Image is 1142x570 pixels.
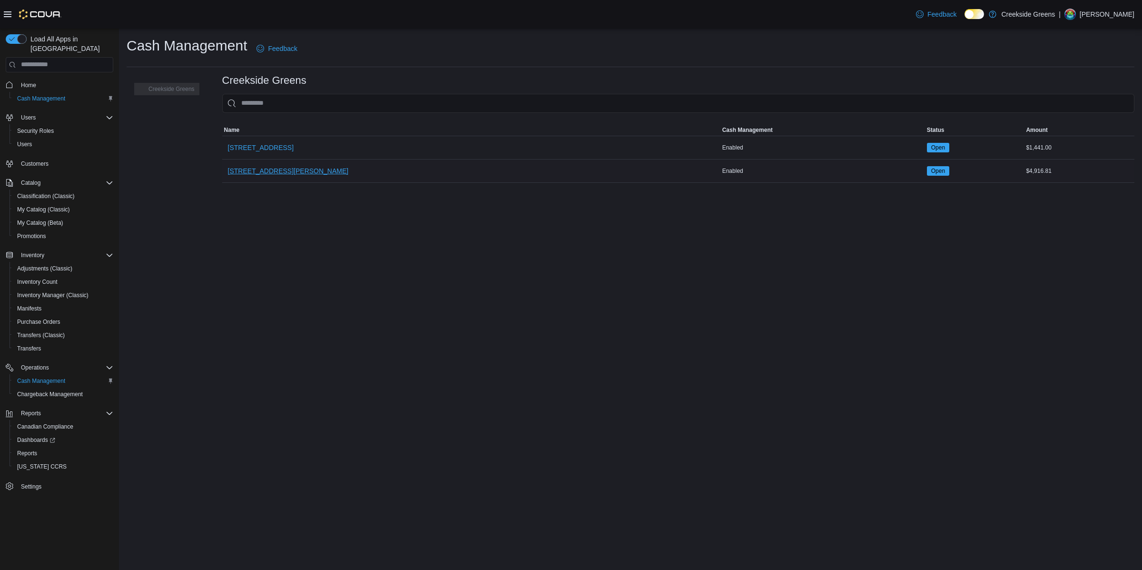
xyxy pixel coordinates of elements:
button: Inventory Manager (Classic) [10,289,117,302]
div: Enabled [720,142,925,153]
a: My Catalog (Classic) [13,204,74,215]
span: Dashboards [17,436,55,444]
a: Customers [17,158,52,170]
span: Manifests [17,305,41,312]
h3: Creekside Greens [222,75,306,86]
button: Users [10,138,117,151]
a: Cash Management [13,375,69,387]
button: Name [222,124,720,136]
span: Reports [13,448,113,459]
a: Manifests [13,303,45,314]
p: [PERSON_NAME] [1080,9,1134,20]
button: [STREET_ADDRESS] [224,138,297,157]
span: Customers [17,158,113,170]
span: Users [21,114,36,121]
a: Adjustments (Classic) [13,263,76,274]
span: [STREET_ADDRESS][PERSON_NAME] [228,166,349,176]
button: Reports [17,408,45,419]
span: Security Roles [17,127,54,135]
span: Transfers (Classic) [17,331,65,339]
button: Chargeback Management [10,388,117,401]
span: [US_STATE] CCRS [17,463,67,470]
button: Home [2,78,117,92]
a: Security Roles [13,125,58,137]
span: Operations [21,364,49,371]
div: Pat McCaffrey [1064,9,1076,20]
span: Inventory [17,250,113,261]
span: Cash Management [13,93,113,104]
span: Transfers (Classic) [13,330,113,341]
button: [US_STATE] CCRS [10,460,117,473]
button: Catalog [2,176,117,190]
a: [US_STATE] CCRS [13,461,70,472]
a: Cash Management [13,93,69,104]
span: Adjustments (Classic) [13,263,113,274]
a: Reports [13,448,41,459]
button: Purchase Orders [10,315,117,329]
span: Reports [17,450,37,457]
span: Users [17,112,113,123]
span: Classification (Classic) [13,190,113,202]
span: Transfers [13,343,113,354]
a: Dashboards [10,433,117,447]
p: | [1059,9,1061,20]
span: My Catalog (Classic) [13,204,113,215]
button: Manifests [10,302,117,315]
span: Inventory Manager (Classic) [17,291,89,299]
span: Inventory Count [17,278,58,286]
span: My Catalog (Beta) [13,217,113,229]
span: Cash Management [722,126,773,134]
button: Transfers (Classic) [10,329,117,342]
a: Inventory Count [13,276,61,288]
span: Operations [17,362,113,373]
span: Amount [1026,126,1047,134]
button: Status [925,124,1024,136]
span: Purchase Orders [13,316,113,328]
span: Reports [21,410,41,417]
button: Settings [2,479,117,493]
button: Transfers [10,342,117,355]
span: Home [21,81,36,89]
span: Chargeback Management [17,390,83,398]
span: Canadian Compliance [17,423,73,430]
button: Users [2,111,117,124]
span: Open [931,143,945,152]
a: Chargeback Management [13,389,87,400]
span: Catalog [17,177,113,189]
span: Promotions [13,230,113,242]
button: Classification (Classic) [10,190,117,203]
button: Cash Management [10,92,117,105]
div: $4,916.81 [1024,165,1134,177]
div: $1,441.00 [1024,142,1134,153]
a: Users [13,139,36,150]
a: Transfers [13,343,45,354]
span: Purchase Orders [17,318,60,326]
button: Adjustments (Classic) [10,262,117,275]
input: Dark Mode [965,9,984,19]
button: Cash Management [10,374,117,388]
span: Catalog [21,179,40,187]
span: Settings [17,480,113,492]
button: My Catalog (Classic) [10,203,117,216]
span: Customers [21,160,49,168]
span: Users [17,140,32,148]
span: Name [224,126,240,134]
button: Security Roles [10,124,117,138]
button: Promotions [10,230,117,243]
button: Amount [1024,124,1134,136]
span: My Catalog (Classic) [17,206,70,213]
a: My Catalog (Beta) [13,217,67,229]
span: Cash Management [17,95,65,102]
span: My Catalog (Beta) [17,219,63,227]
div: Enabled [720,165,925,177]
button: [STREET_ADDRESS][PERSON_NAME] [224,161,353,180]
button: Operations [17,362,53,373]
span: Security Roles [13,125,113,137]
span: Manifests [13,303,113,314]
span: Home [17,79,113,91]
span: Status [927,126,945,134]
span: Feedback [927,10,956,19]
button: Customers [2,157,117,170]
a: Feedback [253,39,301,58]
